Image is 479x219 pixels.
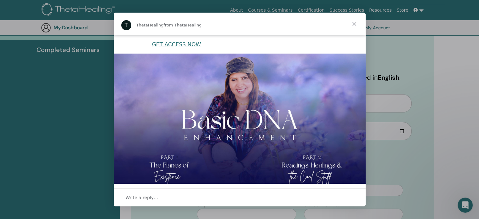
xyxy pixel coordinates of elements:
a: GET ACCESS NOW [152,41,201,48]
span: Write a reply… [126,193,158,202]
div: Profile image for ThetaHealing [121,20,131,30]
span: Close [343,13,366,35]
span: from ThetaHealing [163,23,202,27]
span: ThetaHealing [136,23,164,27]
div: Open conversation and reply [114,188,366,206]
